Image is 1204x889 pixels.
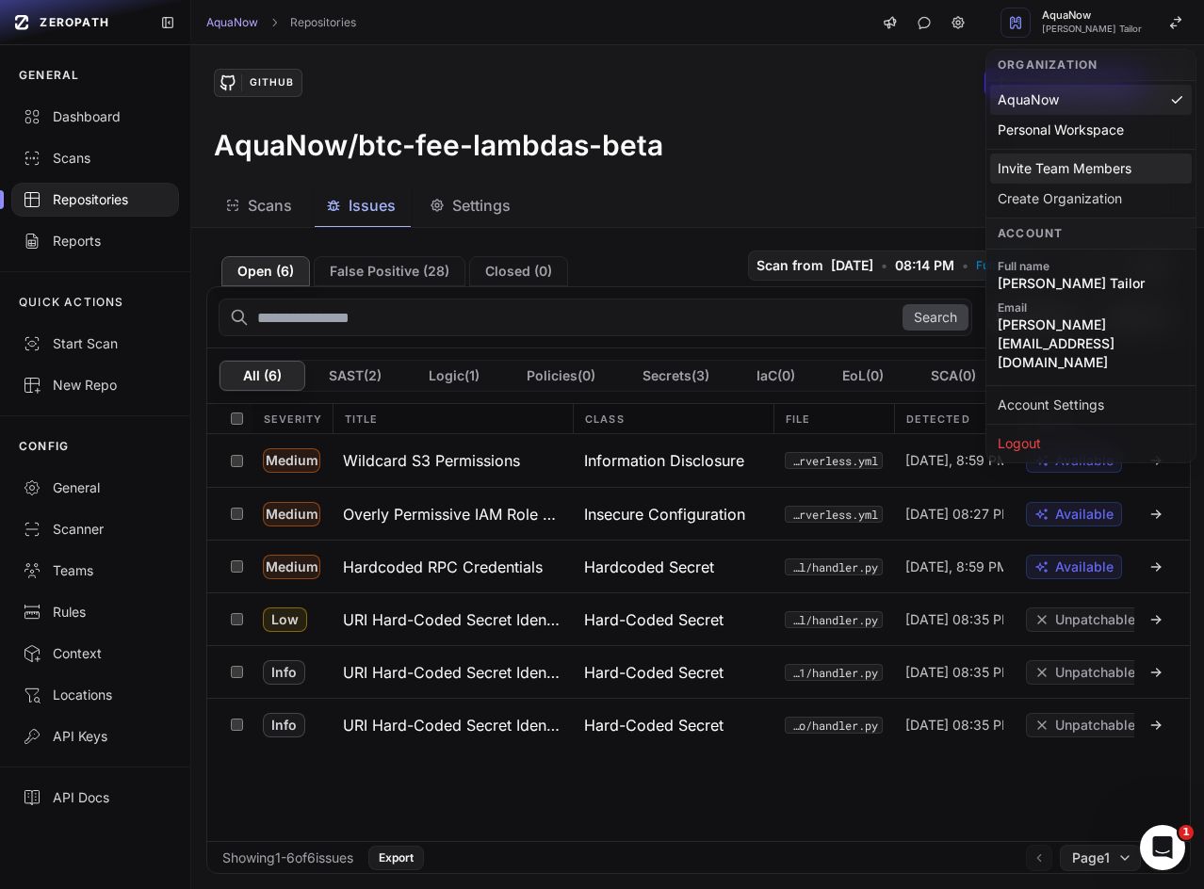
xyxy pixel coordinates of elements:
[221,256,310,286] button: Open (6)
[332,434,573,487] button: Wildcard S3 Permissions
[905,558,1003,576] span: [DATE], 8:59 PM
[905,716,1003,735] span: [DATE] 08:35 PM
[990,115,1192,145] div: Personal Workspace
[23,376,168,395] div: New Repo
[23,561,168,580] div: Teams
[19,439,69,454] p: CONFIG
[207,487,1190,540] div: Medium Overly Permissive IAM Role Grants Excessive S3 and Lambda Permissions Insecure Configurati...
[263,660,305,685] span: Info
[785,717,883,734] button: src/get-blockchain-info/handler.py
[1055,716,1135,735] span: Unpatchable
[23,788,168,807] div: API Docs
[343,608,561,631] h3: URI Hard-Coded Secret Identified
[343,661,561,684] h3: URI Hard-Coded Secret Identified
[1055,663,1135,682] span: Unpatchable
[40,15,109,30] span: ZEROPATH
[985,49,1196,463] div: AquaNow [PERSON_NAME] Tailor
[23,107,168,126] div: Dashboard
[819,361,907,391] button: EoL(0)
[23,190,168,209] div: Repositories
[263,713,305,737] span: Info
[1179,825,1194,840] span: 1
[23,149,168,168] div: Scans
[1055,505,1114,524] span: Available
[368,846,424,870] button: Export
[23,334,168,353] div: Start Scan
[268,16,281,29] svg: chevron right,
[207,592,1190,645] div: Low URI Hard-Coded Secret Identified Hard-Coded Secret src/get-raw-mempool/handler.py [DATE] 08:3...
[903,304,968,331] button: Search
[332,646,573,698] button: URI Hard-Coded Secret Identified
[214,128,663,162] h3: AquaNow/btc-fee-lambdas-beta
[23,520,168,539] div: Scanner
[584,503,745,525] span: Insecure Configuration
[573,404,773,433] div: Class
[207,434,1190,487] div: Medium Wildcard S3 Permissions Information Disclosure serverless.yml [DATE], 8:59 PM Available
[452,194,511,217] span: Settings
[785,506,883,523] button: serverless.yml
[785,558,883,575] button: src/get-raw-mempool/handler.py
[469,256,568,286] button: Closed (0)
[263,502,320,526] span: Medium
[907,361,1000,391] button: SCA(0)
[207,540,1190,592] div: Medium Hardcoded RPC Credentials Hardcoded Secret src/get-raw-mempool/handler.py [DATE], 8:59 PM ...
[343,556,543,578] h3: Hardcoded RPC Credentials
[23,232,168,251] div: Reports
[332,541,573,592] button: Hardcoded RPC Credentials
[248,194,292,217] span: Scans
[905,663,1003,682] span: [DATE] 08:35 PM
[619,361,733,391] button: Secrets(3)
[895,256,954,275] span: 08:14 PM
[314,256,465,286] button: False Positive (28)
[986,50,1196,81] div: Organization
[252,404,333,433] div: Severity
[23,686,168,704] div: Locations
[23,644,168,663] div: Context
[23,727,168,746] div: API Keys
[1055,558,1114,576] span: Available
[998,259,1184,274] span: Full name
[343,503,561,525] h3: Overly Permissive IAM Role Grants Excessive S3 and Lambda Permissions
[584,608,724,631] span: Hard-Coded Secret
[263,607,307,632] span: Low
[263,448,320,473] span: Medium
[206,15,258,30] a: AquaNow
[1072,849,1110,867] span: Page 1
[332,488,573,540] button: Overly Permissive IAM Role Grants Excessive S3 and Lambda Permissions
[207,645,1190,698] div: Info URI Hard-Coded Secret Identified Hard-Coded Secret src/lambda1/handler.py [DATE] 08:35 PM Un...
[332,593,573,645] button: URI Hard-Coded Secret Identified
[990,184,1192,214] div: Create Organization
[881,256,887,275] span: •
[1140,825,1185,870] iframe: Intercom live chat
[584,714,724,736] span: Hard-Coded Secret
[19,295,124,310] p: QUICK ACTIONS
[990,85,1192,115] div: AquaNow
[207,698,1190,751] div: Info URI Hard-Coded Secret Identified Hard-Coded Secret src/get-blockchain-info/handler.py [DATE]...
[998,300,1184,315] span: Email
[584,661,724,684] span: Hard-Coded Secret
[333,404,574,433] div: Title
[785,664,883,681] button: src/lambda1/handler.py
[976,258,995,273] span: Full
[986,218,1196,250] div: Account
[990,390,1192,420] a: Account Settings
[23,603,168,622] div: Rules
[343,449,520,472] h3: Wildcard S3 Permissions
[757,256,823,275] span: Scan from
[998,315,1184,372] span: [PERSON_NAME][EMAIL_ADDRESS][DOMAIN_NAME]
[905,505,1003,524] span: [DATE] 08:27 PM
[405,361,503,391] button: Logic(1)
[206,15,356,30] nav: breadcrumb
[748,251,1049,281] button: Scan from [DATE] • 08:14 PM • Full
[222,849,353,867] div: Showing 1 - 6 of 6 issues
[19,68,79,83] p: GENERAL
[503,361,619,391] button: Policies(0)
[733,361,819,391] button: IaC(0)
[332,699,573,751] button: URI Hard-Coded Secret Identified
[894,404,1015,433] div: Detected
[305,361,405,391] button: SAST(2)
[1042,24,1142,34] span: [PERSON_NAME] Tailor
